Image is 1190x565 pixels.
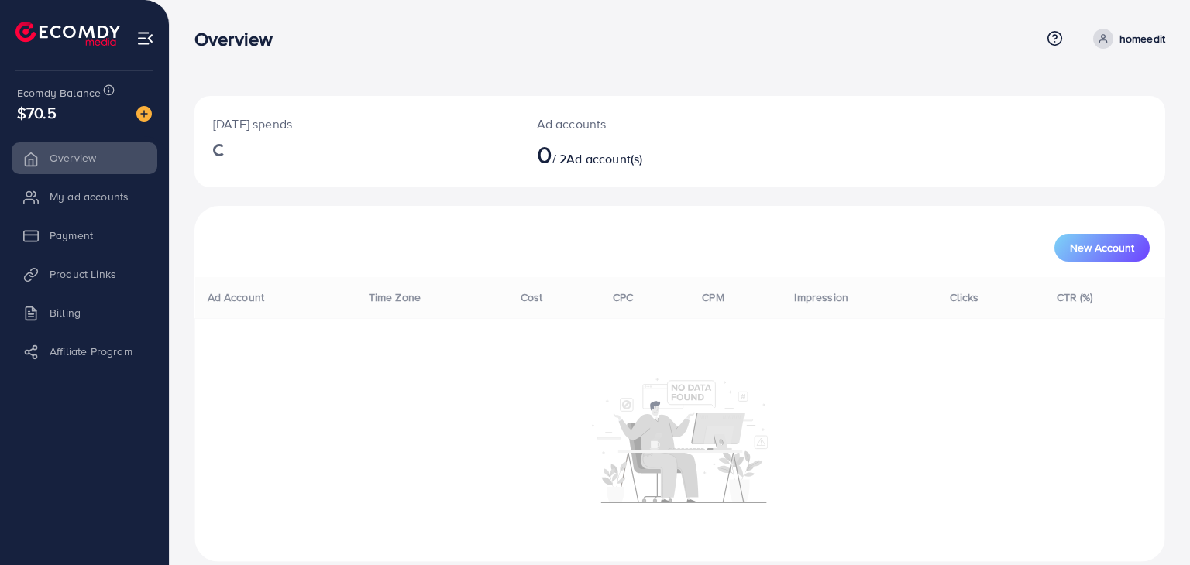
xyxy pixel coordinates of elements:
[136,29,154,47] img: menu
[1119,29,1165,48] p: homeedit
[17,85,101,101] span: Ecomdy Balance
[1087,29,1165,49] a: homeedit
[566,150,642,167] span: Ad account(s)
[1070,242,1134,253] span: New Account
[537,139,742,169] h2: / 2
[194,28,285,50] h3: Overview
[15,22,120,46] img: logo
[136,106,152,122] img: image
[537,136,552,172] span: 0
[1054,234,1150,262] button: New Account
[537,115,742,133] p: Ad accounts
[213,115,500,133] p: [DATE] spends
[17,101,57,124] span: $70.5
